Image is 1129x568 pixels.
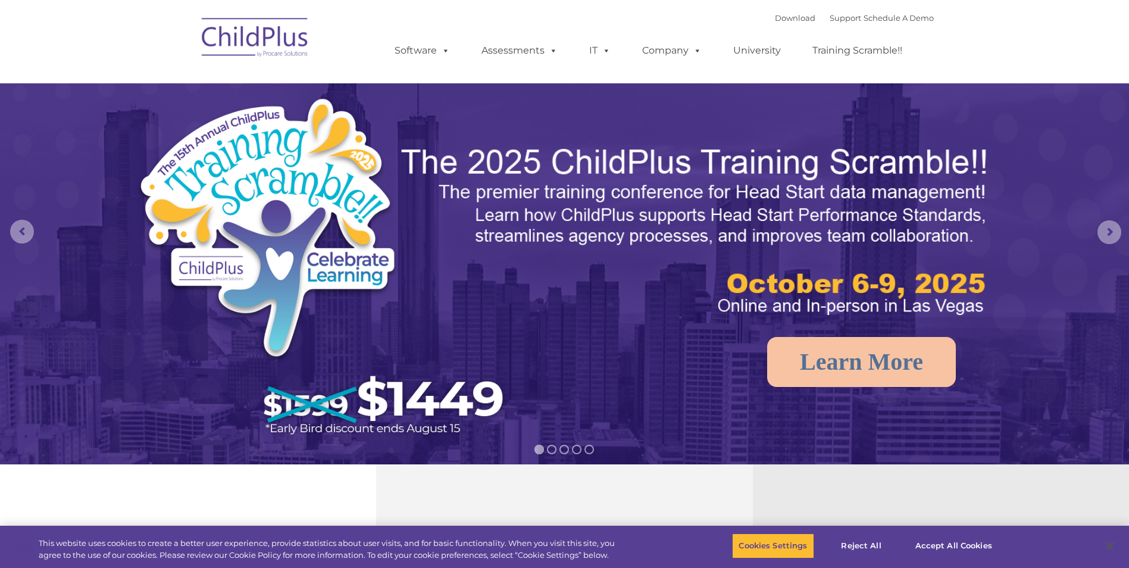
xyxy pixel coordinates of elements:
span: Last name [165,79,202,88]
button: Cookies Settings [732,533,814,558]
a: Training Scramble!! [800,39,914,63]
button: Close [1097,533,1123,559]
a: Download [775,13,815,23]
button: Accept All Cookies [909,533,999,558]
a: Software [383,39,462,63]
a: Support [830,13,861,23]
button: Reject All [824,533,899,558]
a: Schedule A Demo [864,13,934,23]
a: Assessments [470,39,570,63]
img: ChildPlus by Procare Solutions [196,10,315,69]
a: Learn More [767,337,956,387]
div: This website uses cookies to create a better user experience, provide statistics about user visit... [39,538,621,561]
a: University [721,39,793,63]
font: | [775,13,934,23]
span: Phone number [165,127,216,136]
a: Company [630,39,714,63]
a: IT [577,39,623,63]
